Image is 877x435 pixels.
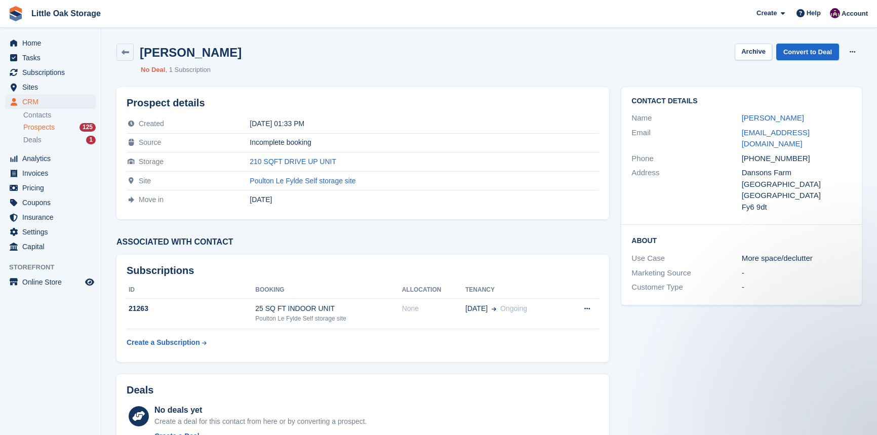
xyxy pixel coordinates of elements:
a: menu [5,195,96,210]
div: Name [631,112,741,124]
span: Source [139,138,161,146]
a: menu [5,151,96,166]
span: Create [756,8,777,18]
a: menu [5,275,96,289]
a: menu [5,80,96,94]
div: Create a Subscription [127,337,200,348]
span: Coupons [22,195,83,210]
div: [GEOGRAPHIC_DATA] [742,179,852,190]
h2: Prospect details [127,97,599,109]
button: Archive [735,44,772,60]
div: 21263 [127,303,255,314]
div: No deals yet [154,404,367,416]
div: [GEOGRAPHIC_DATA] [742,190,852,202]
span: Settings [22,225,83,239]
span: CRM [22,95,83,109]
a: menu [5,181,96,195]
h3: Associated with contact [116,238,609,247]
a: Preview store [84,276,96,288]
div: 25 SQ FT INDOOR UNIT [255,303,402,314]
div: - [742,267,852,279]
a: menu [5,95,96,109]
span: Sites [22,80,83,94]
span: Account [842,9,868,19]
h2: Subscriptions [127,265,599,276]
div: 125 [79,123,96,132]
a: [PERSON_NAME] [742,113,804,122]
a: Create a Subscription [127,333,207,352]
th: Allocation [402,282,465,298]
div: Email [631,127,741,150]
span: Created [139,120,164,128]
span: Help [807,8,821,18]
h2: Contact Details [631,97,852,105]
a: menu [5,166,96,180]
a: [EMAIL_ADDRESS][DOMAIN_NAME] [742,128,810,148]
a: Deals 1 [23,135,96,145]
div: [PHONE_NUMBER] [742,153,852,165]
a: menu [5,36,96,50]
a: menu [5,51,96,65]
a: menu [5,240,96,254]
a: Little Oak Storage [27,5,105,22]
span: Home [22,36,83,50]
span: Move in [139,195,164,204]
th: Booking [255,282,402,298]
a: menu [5,210,96,224]
div: Incomplete booking [250,138,599,146]
div: More space/declutter [742,253,852,264]
img: Morgen Aujla [830,8,840,18]
div: [DATE] [250,195,599,204]
a: Convert to Deal [776,44,839,60]
div: - [742,282,852,293]
li: No Deal [141,65,165,75]
span: Site [139,177,151,185]
th: Tenancy [465,282,565,298]
img: stora-icon-8386f47178a22dfd0bd8f6a31ec36ba5ce8667c1dd55bd0f319d3a0aa187defe.svg [8,6,23,21]
div: Poulton Le Fylde Self storage site [255,314,402,323]
div: Customer Type [631,282,741,293]
div: Fy6 9dt [742,202,852,213]
div: Phone [631,153,741,165]
div: Dansons Farm [742,167,852,179]
span: Capital [22,240,83,254]
a: Contacts [23,110,96,120]
h2: [PERSON_NAME] [140,46,242,59]
a: menu [5,65,96,80]
span: Storefront [9,262,101,272]
span: Invoices [22,166,83,180]
div: Use Case [631,253,741,264]
a: Poulton Le Fylde Self storage site [250,177,355,185]
th: ID [127,282,255,298]
a: 210 SQFT DRIVE UP UNIT [250,157,336,166]
div: Marketing Source [631,267,741,279]
span: Deals [23,135,42,145]
a: Prospects 125 [23,122,96,133]
div: [DATE] 01:33 PM [250,120,599,128]
span: Ongoing [500,304,527,312]
span: Storage [139,157,164,166]
div: Address [631,167,741,213]
span: Online Store [22,275,83,289]
h2: About [631,235,852,245]
span: Tasks [22,51,83,65]
div: 1 [86,136,96,144]
span: Analytics [22,151,83,166]
span: Prospects [23,123,55,132]
li: 1 Subscription [165,65,211,75]
a: menu [5,225,96,239]
span: [DATE] [465,303,488,314]
div: Create a deal for this contact from here or by converting a prospect. [154,416,367,427]
span: Insurance [22,210,83,224]
h2: Deals [127,384,153,396]
span: Subscriptions [22,65,83,80]
span: Pricing [22,181,83,195]
div: None [402,303,465,314]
